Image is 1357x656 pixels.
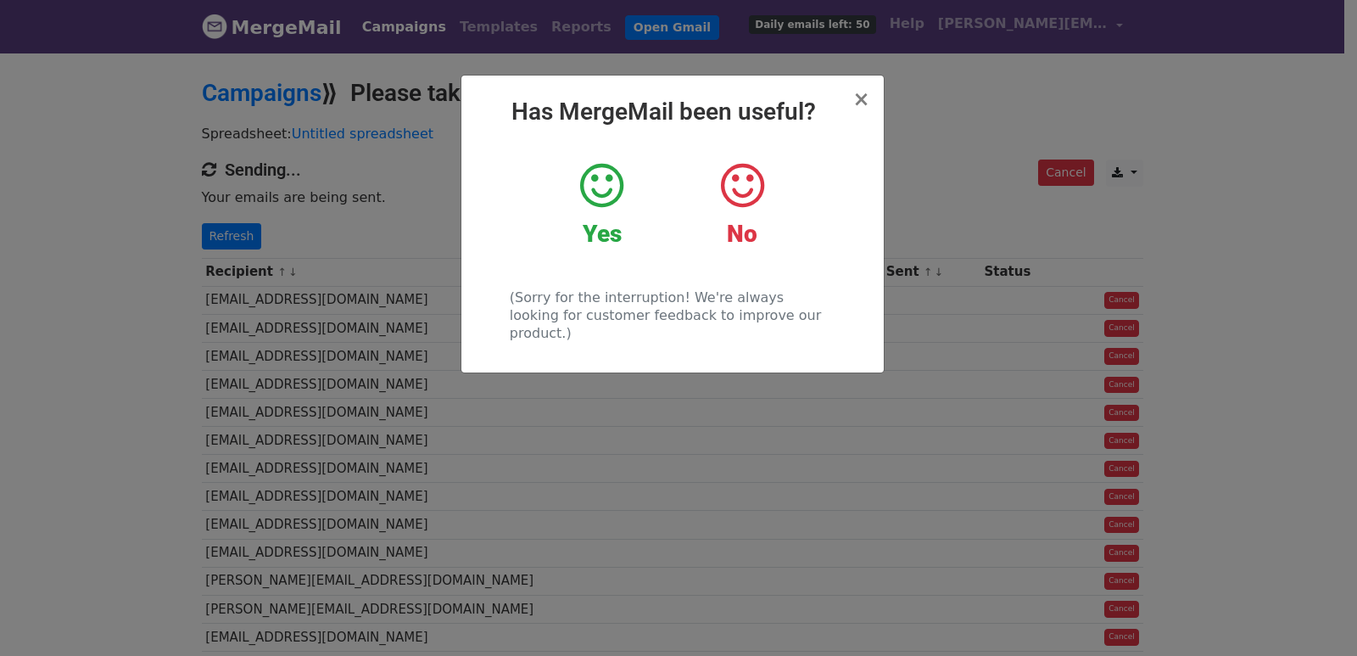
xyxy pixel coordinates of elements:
[684,160,799,249] a: No
[852,89,869,109] button: Close
[544,160,659,249] a: Yes
[475,98,870,126] h2: Has MergeMail been useful?
[510,289,835,342] p: (Sorry for the interruption! We're always looking for customer feedback to improve our product.)
[583,220,622,248] strong: Yes
[852,87,869,111] span: ×
[727,220,757,248] strong: No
